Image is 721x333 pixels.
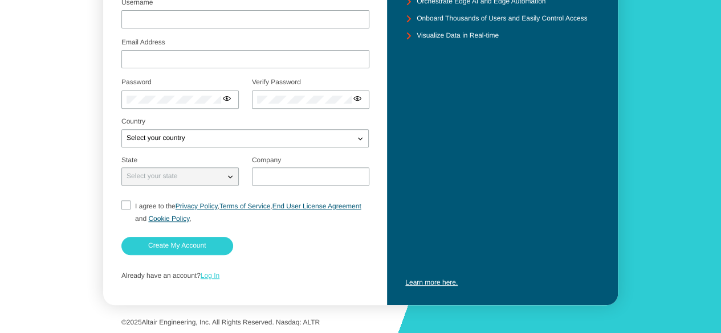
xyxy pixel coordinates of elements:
[272,202,361,210] a: End User License Agreement
[127,318,142,326] span: 2025
[121,319,600,327] p: © Altair Engineering, Inc. All Rights Reserved. Nasdaq: ALTR
[201,272,219,279] a: Log In
[176,202,218,210] a: Privacy Policy
[252,78,301,86] label: Verify Password
[135,202,361,223] span: I agree to the , , ,
[121,38,165,46] label: Email Address
[148,215,189,223] a: Cookie Policy
[417,32,499,40] unity-typography: Visualize Data in Real-time
[405,166,600,275] iframe: YouTube video player
[219,202,270,210] a: Terms of Service
[405,278,458,286] a: Learn more here.
[417,15,587,23] unity-typography: Onboard Thousands of Users and Easily Control Access
[121,78,152,86] label: Password
[121,272,369,280] p: Already have an account?
[135,215,146,223] span: and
